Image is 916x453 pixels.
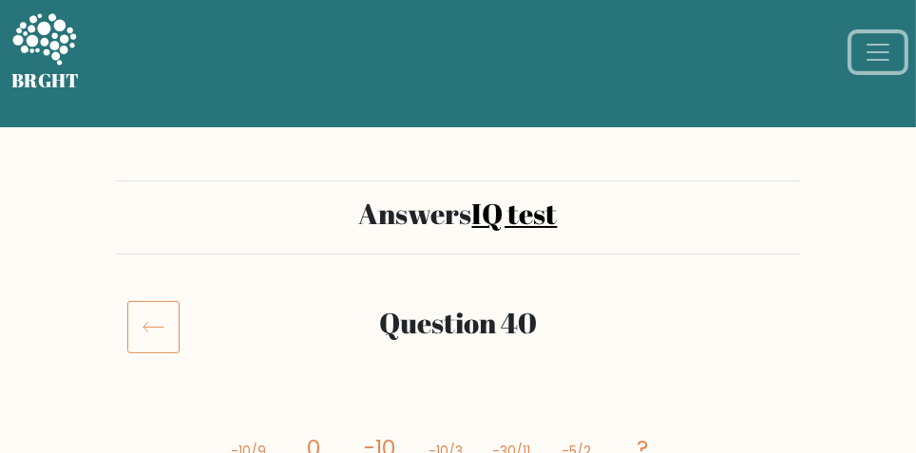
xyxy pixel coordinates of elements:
h2: Question 40 [184,306,732,340]
a: IQ test [472,194,558,233]
a: BRGHT [11,8,80,97]
h5: BRGHT [11,69,80,92]
button: Toggle navigation [851,33,905,71]
h2: Answers [127,197,789,231]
